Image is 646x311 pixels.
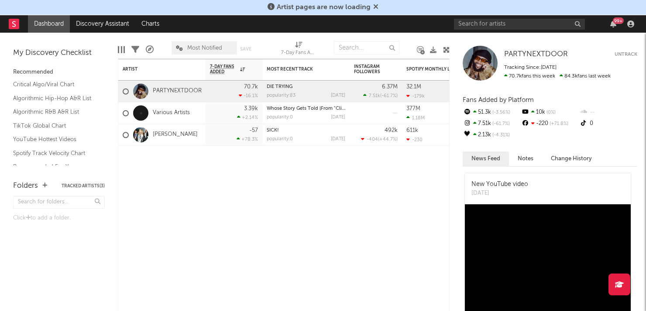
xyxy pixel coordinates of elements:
[548,122,568,126] span: +71.8 %
[454,19,585,30] input: Search for artists
[146,37,154,62] div: A&R Pipeline
[463,129,521,141] div: 2.13k
[210,64,238,74] span: 7-Day Fans Added
[13,149,96,158] a: Spotify Track Velocity Chart
[545,110,556,115] span: 0 %
[13,162,96,172] a: Recommended For You
[471,180,528,189] div: New YouTube video
[615,50,637,59] button: Untrack
[267,93,296,98] div: popularity: 83
[153,109,190,117] a: Various Artists
[13,80,96,89] a: Critical Algo/Viral Chart
[237,115,258,120] div: +2.14 %
[13,181,38,191] div: Folders
[131,37,139,62] div: Filters
[267,128,345,133] div: SICK!
[509,152,542,166] button: Notes
[13,48,105,58] div: My Discovery Checklist
[123,67,188,72] div: Artist
[381,94,396,98] span: -61.7 %
[237,136,258,142] div: +78.3 %
[373,4,378,11] span: Dismiss
[240,47,251,51] button: Save
[331,93,345,98] div: [DATE]
[13,107,96,117] a: Algorithmic R&B A&R List
[281,48,316,58] div: 7-Day Fans Added (7-Day Fans Added)
[13,121,96,131] a: TikTok Global Chart
[610,20,616,27] button: 99+
[406,115,425,121] div: 1.18M
[187,45,222,51] span: Most Notified
[542,152,601,166] button: Change History
[267,115,293,120] div: popularity: 0
[367,137,378,142] span: -404
[406,67,472,72] div: Spotify Monthly Listeners
[406,128,418,133] div: 611k
[13,213,105,223] div: Click to add a folder.
[244,106,258,112] div: 3.39k
[504,51,568,58] span: PARTYNEXTDOOR
[521,107,579,118] div: 10k
[267,85,292,89] a: DIE TRYING
[521,118,579,129] div: -220
[491,122,510,126] span: -61.7 %
[70,15,135,33] a: Discovery Assistant
[463,152,509,166] button: News Feed
[463,118,521,129] div: 7.51k
[406,137,423,142] div: -230
[267,128,279,133] a: SICK!
[406,106,420,112] div: 377M
[13,135,96,144] a: YouTube Hottest Videos
[267,67,332,72] div: Most Recent Track
[13,94,96,103] a: Algorithmic Hip-Hop A&R List
[118,37,125,62] div: Edit Columns
[267,106,345,111] div: Whose Story Gets Told [From "Click: The Musical"]
[281,37,316,62] div: 7-Day Fans Added (7-Day Fans Added)
[613,17,624,24] div: 99 +
[463,107,521,118] div: 51.3k
[354,64,385,74] div: Instagram Followers
[361,136,398,142] div: ( )
[153,131,198,139] a: [PERSON_NAME]
[249,128,258,133] div: -57
[471,189,528,198] div: [DATE]
[277,4,371,11] span: Artist pages are now loading
[28,15,70,33] a: Dashboard
[579,118,637,129] div: 0
[13,67,105,78] div: Recommended
[504,50,568,59] a: PARTYNEXTDOOR
[504,74,611,79] span: 84.3k fans last week
[504,65,557,70] span: Tracking Since: [DATE]
[331,115,345,120] div: [DATE]
[463,97,534,103] span: Fans Added by Platform
[406,84,421,90] div: 32.1M
[446,81,485,102] svg: Chart title
[379,137,396,142] span: +44.7 %
[331,137,345,142] div: [DATE]
[239,93,258,98] div: -16.1 %
[135,15,165,33] a: Charts
[491,133,510,138] span: -4.31 %
[406,93,425,99] div: -179k
[153,88,202,95] a: PARTYNEXTDOOR
[504,74,555,79] span: 70.7k fans this week
[369,94,380,98] span: 7.51k
[244,84,258,90] div: 70.7k
[446,124,485,146] svg: Chart title
[382,84,398,90] div: 6.37M
[62,184,105,188] button: Tracked Artists(3)
[267,85,345,89] div: DIE TRYING
[267,137,293,142] div: popularity: 0
[363,93,398,98] div: ( )
[446,102,485,124] svg: Chart title
[334,41,399,54] input: Search...
[491,110,510,115] span: -3.56 %
[385,128,398,133] div: 492k
[267,106,380,111] a: Whose Story Gets Told [From "Click: The Musical"]
[13,196,105,209] input: Search for folders...
[579,107,637,118] div: --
